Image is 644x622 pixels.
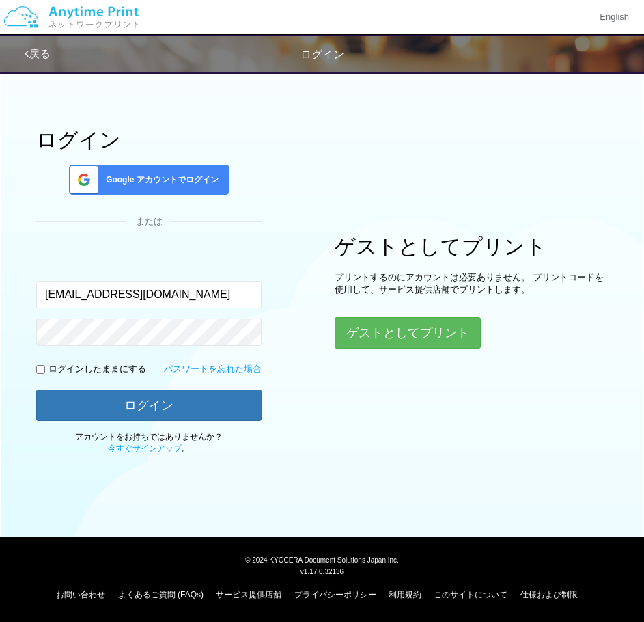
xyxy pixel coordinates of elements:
[36,390,262,421] button: ログイン
[108,444,182,453] a: 今すぐサインアップ
[389,590,421,599] a: 利用規約
[335,271,608,297] p: プリントするのにアカウントは必要ありません。 プリントコードを使用して、サービス提供店舗でプリントします。
[36,281,262,308] input: メールアドレス
[36,215,262,228] div: または
[100,174,219,186] span: Google アカウントでログイン
[335,235,608,258] h1: ゲストとしてプリント
[36,431,262,455] p: アカウントをお持ちではありませんか？
[48,363,146,376] p: ログインしたままにする
[56,590,105,599] a: お問い合わせ
[25,48,51,59] a: 戻る
[164,363,262,376] a: パスワードを忘れた場合
[245,555,399,564] span: © 2024 KYOCERA Document Solutions Japan Inc.
[300,49,344,60] span: ログイン
[520,590,578,599] a: 仕様および制限
[434,590,507,599] a: このサイトについて
[118,590,204,599] a: よくあるご質問 (FAQs)
[36,129,262,151] h1: ログイン
[108,444,190,453] span: 。
[300,567,344,576] span: v1.17.0.32136
[335,317,481,349] button: ゲストとしてプリント
[294,590,376,599] a: プライバシーポリシー
[216,590,281,599] a: サービス提供店舗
